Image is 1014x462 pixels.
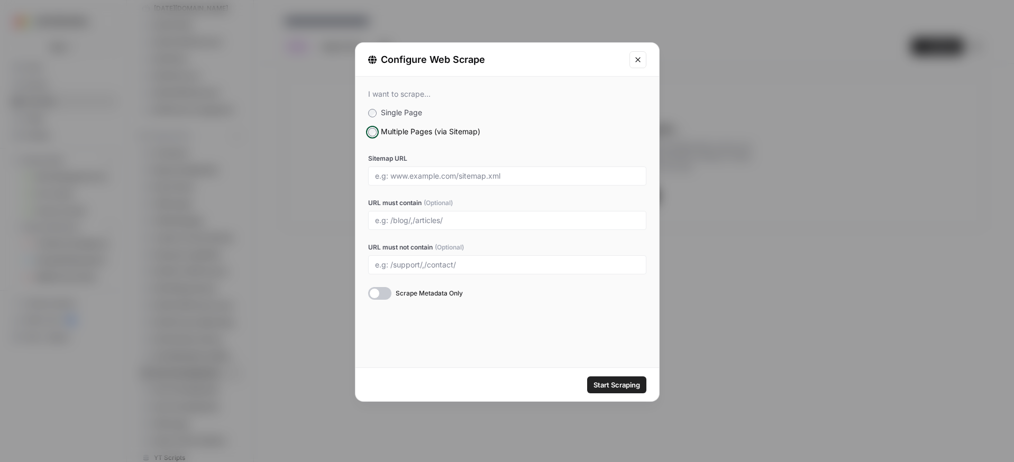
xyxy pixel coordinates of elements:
[424,198,453,208] span: (Optional)
[368,128,377,136] input: Multiple Pages (via Sitemap)
[368,109,377,117] input: Single Page
[435,243,464,252] span: (Optional)
[368,52,623,67] div: Configure Web Scrape
[375,171,640,181] input: e.g: www.example.com/sitemap.xml
[381,108,422,117] span: Single Page
[587,376,646,393] button: Start Scraping
[368,89,646,99] div: I want to scrape...
[593,380,640,390] span: Start Scraping
[368,154,646,163] label: Sitemap URL
[381,127,480,136] span: Multiple Pages (via Sitemap)
[368,198,646,208] label: URL must contain
[375,216,640,225] input: e.g: /blog/,/articles/
[375,260,640,270] input: e.g: /support/,/contact/
[368,243,646,252] label: URL must not contain
[396,289,463,298] span: Scrape Metadata Only
[629,51,646,68] button: Close modal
